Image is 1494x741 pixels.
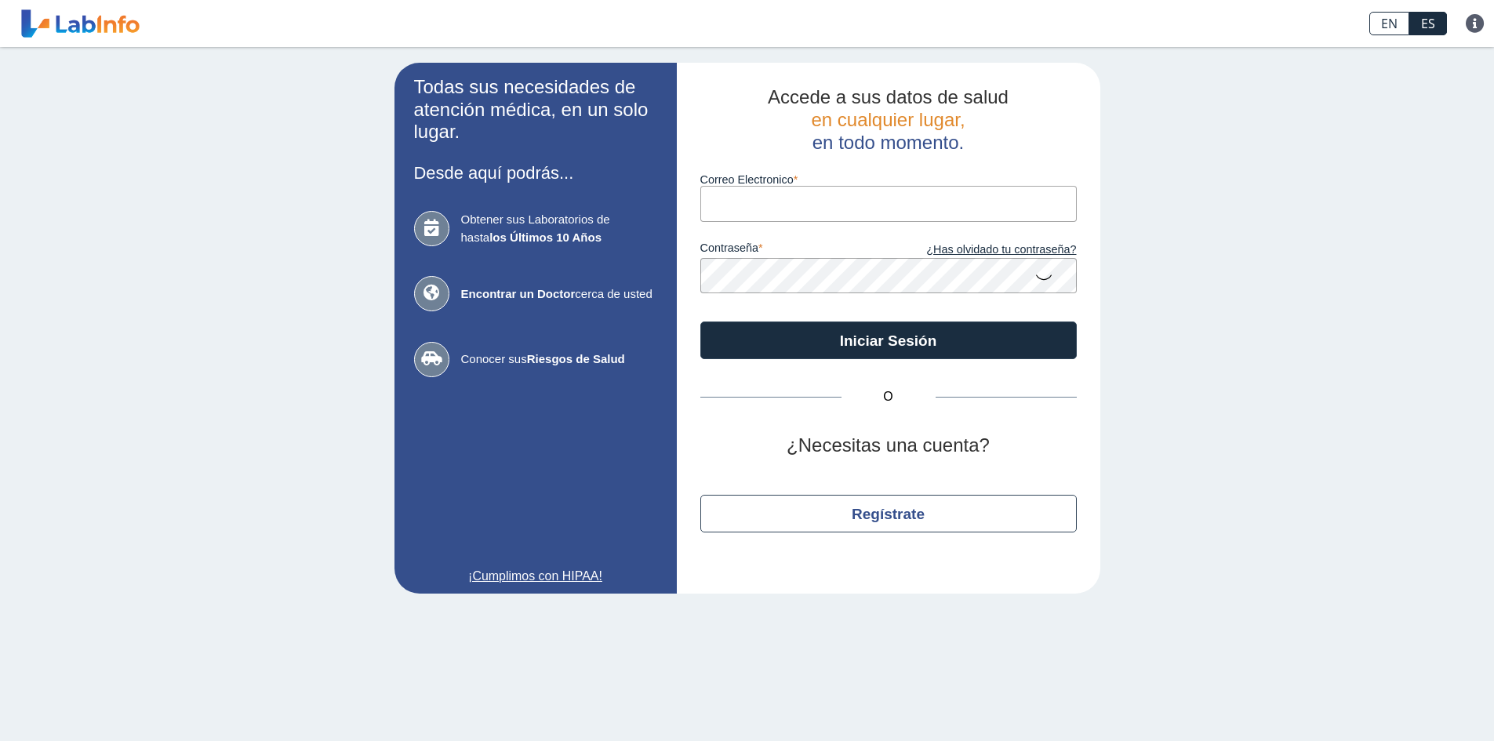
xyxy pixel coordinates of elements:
[527,352,625,365] b: Riesgos de Salud
[414,163,657,183] h3: Desde aquí podrás...
[414,76,657,143] h2: Todas sus necesidades de atención médica, en un solo lugar.
[812,132,964,153] span: en todo momento.
[1409,12,1447,35] a: ES
[1354,680,1477,724] iframe: Help widget launcher
[414,567,657,586] a: ¡Cumplimos con HIPAA!
[700,242,889,259] label: contraseña
[700,495,1077,532] button: Regístrate
[889,242,1077,259] a: ¿Has olvidado tu contraseña?
[461,211,657,246] span: Obtener sus Laboratorios de hasta
[700,321,1077,359] button: Iniciar Sesión
[489,231,602,244] b: los Últimos 10 Años
[461,285,657,303] span: cerca de usted
[811,109,965,130] span: en cualquier lugar,
[461,287,576,300] b: Encontrar un Doctor
[700,173,1077,186] label: Correo Electronico
[461,351,657,369] span: Conocer sus
[768,86,1009,107] span: Accede a sus datos de salud
[842,387,936,406] span: O
[1369,12,1409,35] a: EN
[700,434,1077,457] h2: ¿Necesitas una cuenta?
